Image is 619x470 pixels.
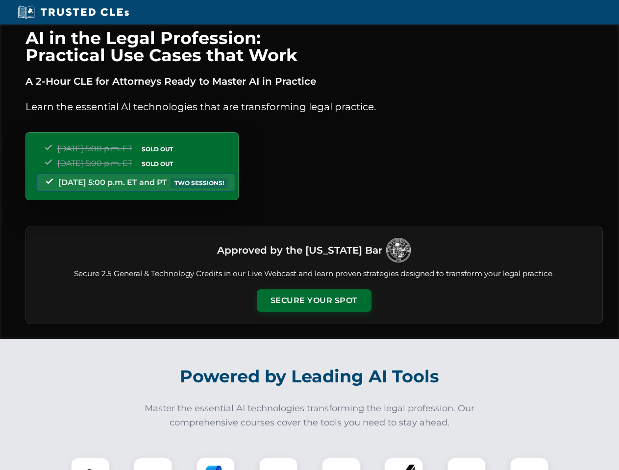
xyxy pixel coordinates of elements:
img: Trusted CLEs [15,5,132,20]
span: SOLD OUT [138,159,176,169]
span: [DATE] 5:00 p.m. ET [57,144,132,153]
button: Secure Your Spot [257,289,371,312]
span: [DATE] 5:00 p.m. ET [57,159,132,168]
span: SOLD OUT [138,144,176,154]
img: Logo [386,238,411,262]
p: Master the essential AI technologies transforming the legal profession. Our comprehensive courses... [138,401,481,430]
h2: Powered by Leading AI Tools [38,359,581,394]
h3: Approved by the [US_STATE] Bar [217,241,382,259]
p: Learn the essential AI technologies that are transforming legal practice. [25,99,603,115]
h1: AI in the Legal Profession: Practical Use Cases that Work [25,29,603,64]
p: A 2-Hour CLE for Attorneys Ready to Master AI in Practice [25,73,603,89]
p: Secure 2.5 General & Technology Credits in our Live Webcast and learn proven strategies designed ... [38,268,591,280]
